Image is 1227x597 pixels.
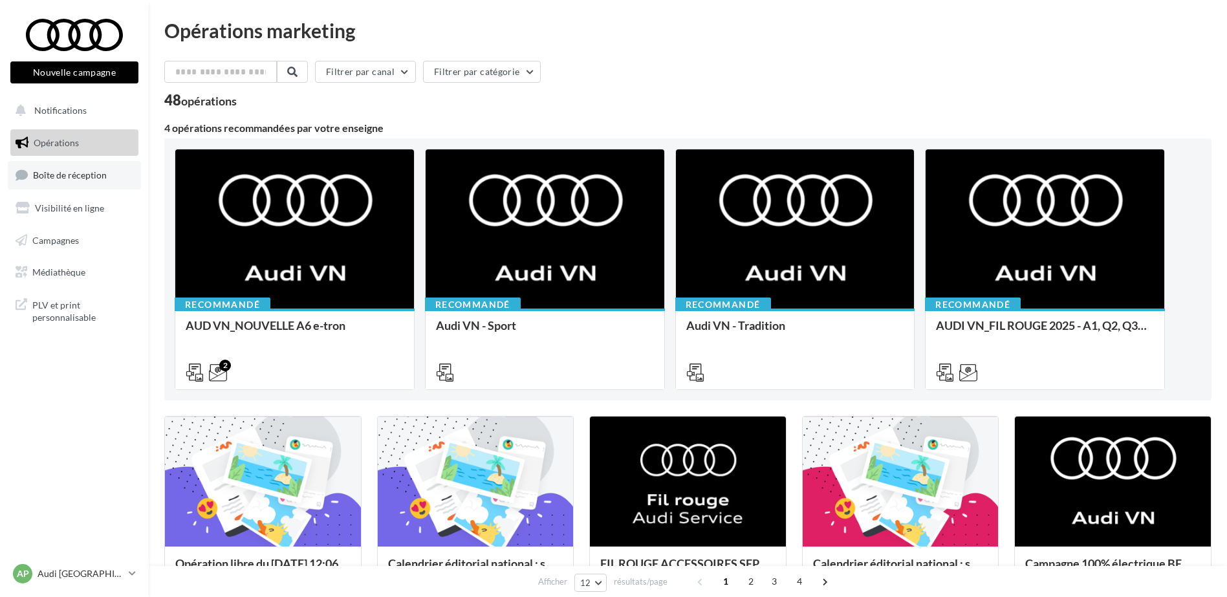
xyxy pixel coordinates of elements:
div: Audi VN - Tradition [686,319,904,345]
p: Audi [GEOGRAPHIC_DATA] 16 [38,567,124,580]
div: Calendrier éditorial national : semaine du 25.08 au 31.08 [388,557,563,583]
div: opérations [181,95,237,107]
div: Campagne 100% électrique BEV Septembre [1025,557,1200,583]
button: Notifications [8,97,136,124]
a: Boîte de réception [8,161,141,189]
a: Campagnes [8,227,141,254]
span: 4 [789,571,810,592]
button: Filtrer par canal [315,61,416,83]
span: Campagnes [32,234,79,245]
button: Filtrer par catégorie [423,61,541,83]
div: AUD VN_NOUVELLE A6 e-tron [186,319,404,345]
div: Audi VN - Sport [436,319,654,345]
div: Recommandé [175,298,270,312]
div: Recommandé [925,298,1021,312]
span: 2 [741,571,761,592]
a: Visibilité en ligne [8,195,141,222]
a: PLV et print personnalisable [8,291,141,329]
div: Opération libre du [DATE] 12:06 [175,557,351,583]
span: 12 [580,578,591,588]
a: AP Audi [GEOGRAPHIC_DATA] 16 [10,561,138,586]
a: Opérations [8,129,141,157]
span: Notifications [34,105,87,116]
div: 4 opérations recommandées par votre enseigne [164,123,1211,133]
span: Médiathèque [32,266,85,277]
span: Boîte de réception [33,169,107,180]
span: Visibilité en ligne [35,202,104,213]
span: Afficher [538,576,567,588]
div: Recommandé [425,298,521,312]
span: PLV et print personnalisable [32,296,133,324]
div: Calendrier éditorial national : semaines du 04.08 au 25.08 [813,557,988,583]
button: 12 [574,574,607,592]
button: Nouvelle campagne [10,61,138,83]
a: Médiathèque [8,259,141,286]
div: 2 [219,360,231,371]
div: Recommandé [675,298,771,312]
div: 48 [164,93,237,107]
div: Opérations marketing [164,21,1211,40]
span: AP [17,567,29,580]
span: 1 [715,571,736,592]
span: 3 [764,571,785,592]
div: AUDI VN_FIL ROUGE 2025 - A1, Q2, Q3, Q5 et Q4 e-tron [936,319,1154,345]
span: résultats/page [614,576,668,588]
div: FIL ROUGE ACCESSOIRES SEPTEMBRE - AUDI SERVICE [600,557,776,583]
span: Opérations [34,137,79,148]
